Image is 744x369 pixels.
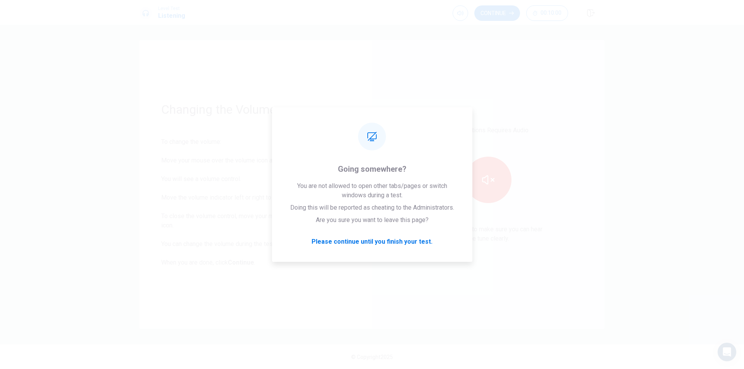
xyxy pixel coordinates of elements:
[541,10,561,16] span: 00:10:00
[434,225,542,243] p: Click the icon to make sure you can hear the tune clearly.
[474,5,520,21] button: Continue
[448,126,529,135] p: This Sections Requires Audio
[351,354,393,360] span: © Copyright 2025
[161,102,350,117] h1: Changing the Volume
[228,259,254,266] b: Continue
[526,5,568,21] button: 00:10:00
[161,137,350,267] div: To change the volume: Move your mouse over the volume icon at the top of the screen. You will see...
[158,11,185,20] h1: Listening
[158,6,185,11] span: Level Test
[718,343,736,361] div: Open Intercom Messenger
